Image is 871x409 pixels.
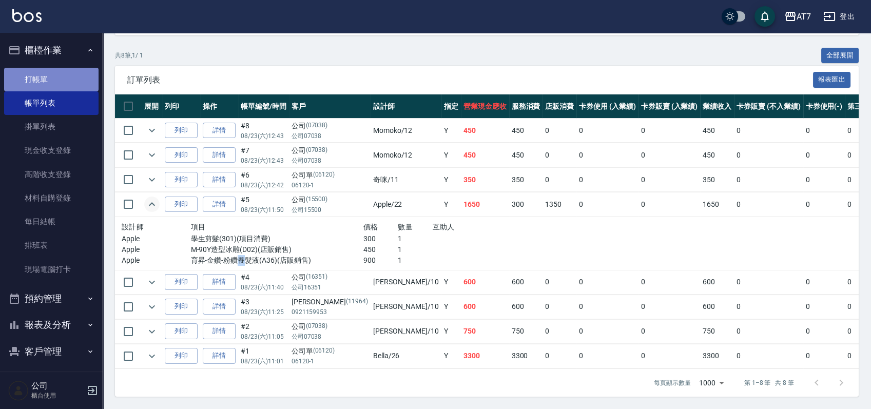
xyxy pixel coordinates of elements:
[509,192,543,217] td: 300
[813,74,851,84] a: 報表匯出
[638,192,701,217] td: 0
[363,244,398,255] p: 450
[819,7,859,26] button: 登出
[700,143,734,167] td: 450
[115,51,143,60] p: 共 8 筆, 1 / 1
[4,233,99,257] a: 排班表
[509,143,543,167] td: 450
[144,275,160,290] button: expand row
[371,168,441,192] td: 奇咪 /11
[371,143,441,167] td: Momoko /12
[241,307,286,317] p: 08/23 (六) 11:25
[638,344,701,368] td: 0
[461,270,509,294] td: 600
[200,94,238,119] th: 操作
[4,115,99,139] a: 掛單列表
[803,270,845,294] td: 0
[142,94,162,119] th: 展開
[543,94,576,119] th: 店販消費
[12,9,42,22] img: Logo
[398,223,413,231] span: 數量
[754,6,775,27] button: save
[292,272,368,283] div: 公司
[144,299,160,315] button: expand row
[292,321,368,332] div: 公司
[203,197,236,212] a: 詳情
[700,119,734,143] td: 450
[803,344,845,368] td: 0
[144,197,160,212] button: expand row
[4,311,99,338] button: 報表及分析
[4,68,99,91] a: 打帳單
[576,192,638,217] td: 0
[576,270,638,294] td: 0
[363,255,398,266] p: 900
[797,10,811,23] div: AT7
[306,121,328,131] p: (07038)
[576,295,638,319] td: 0
[576,143,638,167] td: 0
[398,244,432,255] p: 1
[4,91,99,115] a: 帳單列表
[803,192,845,217] td: 0
[441,295,461,319] td: Y
[313,170,335,181] p: (06120)
[4,37,99,64] button: 櫃檯作業
[803,94,845,119] th: 卡券使用(-)
[509,295,543,319] td: 600
[165,172,198,188] button: 列印
[241,181,286,190] p: 08/23 (六) 12:42
[238,119,289,143] td: #8
[127,75,813,85] span: 訂單列表
[292,332,368,341] p: 公司07038
[371,344,441,368] td: Bella /26
[292,145,368,156] div: 公司
[313,346,335,357] p: (06120)
[241,156,286,165] p: 08/23 (六) 12:43
[433,223,455,231] span: 互助人
[654,378,691,387] p: 每頁顯示數量
[734,168,803,192] td: 0
[122,255,191,266] p: Apple
[543,192,576,217] td: 1350
[122,233,191,244] p: Apple
[461,319,509,343] td: 750
[4,285,99,312] button: 預約管理
[734,119,803,143] td: 0
[509,119,543,143] td: 450
[306,194,328,205] p: (15500)
[306,321,328,332] p: (07038)
[238,94,289,119] th: 帳單編號/時間
[638,270,701,294] td: 0
[398,233,432,244] p: 1
[144,348,160,364] button: expand row
[700,295,734,319] td: 600
[461,143,509,167] td: 450
[191,223,206,231] span: 項目
[241,332,286,341] p: 08/23 (六) 11:05
[441,344,461,368] td: Y
[576,94,638,119] th: 卡券使用 (入業績)
[241,205,286,215] p: 08/23 (六) 11:50
[203,172,236,188] a: 詳情
[461,168,509,192] td: 350
[4,186,99,210] a: 材料自購登錄
[306,145,328,156] p: (07038)
[238,295,289,319] td: #3
[203,323,236,339] a: 詳情
[292,357,368,366] p: 06120-1
[461,344,509,368] td: 3300
[461,192,509,217] td: 1650
[734,295,803,319] td: 0
[803,143,845,167] td: 0
[576,319,638,343] td: 0
[165,123,198,139] button: 列印
[803,319,845,343] td: 0
[441,168,461,192] td: Y
[744,378,794,387] p: 第 1–8 筆 共 8 筆
[371,192,441,217] td: Apple /22
[461,94,509,119] th: 營業現金應收
[238,270,289,294] td: #4
[238,344,289,368] td: #1
[700,192,734,217] td: 1650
